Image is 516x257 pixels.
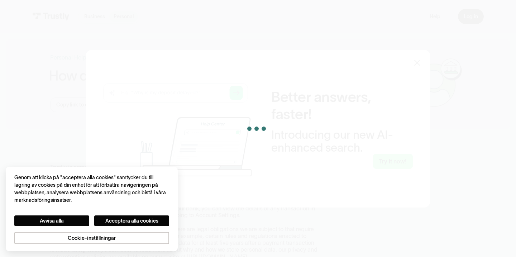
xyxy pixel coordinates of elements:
[6,167,178,251] div: Cookie banner
[14,174,169,204] div: Genom att klicka på "acceptera alla cookies" samtycker du till lagring av cookies på din enhet fö...
[94,215,169,226] button: Acceptera alla cookies
[14,232,169,244] button: Cookie-inställningar
[14,215,89,226] button: Avvisa alla
[14,174,169,244] div: Integritet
